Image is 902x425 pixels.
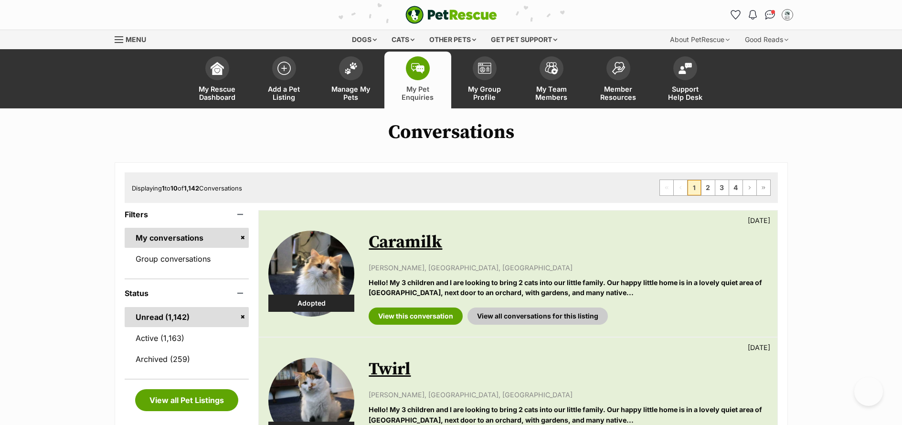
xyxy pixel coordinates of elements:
[125,249,249,269] a: Group conversations
[277,62,291,75] img: add-pet-listing-icon-0afa8454b4691262ce3f59096e99ab1cd57d4a30225e0717b998d2c9b9846f56.svg
[125,349,249,369] a: Archived (259)
[369,308,463,325] a: View this conversation
[384,52,451,108] a: My Pet Enquiries
[748,215,770,225] p: [DATE]
[451,52,518,108] a: My Group Profile
[780,7,795,22] button: My account
[268,295,354,312] div: Adopted
[369,404,767,425] p: Hello! My 3 children and I are looking to bring 2 cats into our little family. Our happy little h...
[729,180,743,195] a: Page 4
[728,7,795,22] ul: Account quick links
[125,228,249,248] a: My conversations
[396,85,439,101] span: My Pet Enquiries
[369,263,767,273] p: [PERSON_NAME], [GEOGRAPHIC_DATA], [GEOGRAPHIC_DATA]
[125,307,249,327] a: Unread (1,142)
[369,390,767,400] p: [PERSON_NAME], [GEOGRAPHIC_DATA], [GEOGRAPHIC_DATA]
[405,6,497,24] a: PetRescue
[612,62,625,74] img: member-resources-icon-8e73f808a243e03378d46382f2149f9095a855e16c252ad45f914b54edf8863c.svg
[701,180,715,195] a: Page 2
[597,85,640,101] span: Member Resources
[530,85,573,101] span: My Team Members
[184,184,199,192] strong: 1,142
[715,180,729,195] a: Page 3
[126,35,146,43] span: Menu
[385,30,421,49] div: Cats
[652,52,719,108] a: Support Help Desk
[369,359,411,380] a: Twirl
[329,85,372,101] span: Manage My Pets
[170,184,178,192] strong: 10
[345,30,383,49] div: Dogs
[738,30,795,49] div: Good Reads
[135,389,238,411] a: View all Pet Listings
[115,30,153,47] a: Menu
[728,7,743,22] a: Favourites
[196,85,239,101] span: My Rescue Dashboard
[659,180,771,196] nav: Pagination
[688,180,701,195] span: Page 1
[184,52,251,108] a: My Rescue Dashboard
[765,10,775,20] img: chat-41dd97257d64d25036548639549fe6c8038ab92f7586957e7f3b1b290dea8141.svg
[251,52,318,108] a: Add a Pet Listing
[757,180,770,195] a: Last page
[585,52,652,108] a: Member Resources
[411,63,424,74] img: pet-enquiries-icon-7e3ad2cf08bfb03b45e93fb7055b45f3efa6380592205ae92323e6603595dc1f.svg
[344,62,358,74] img: manage-my-pets-icon-02211641906a0b7f246fdf0571729dbe1e7629f14944591b6c1af311fb30b64b.svg
[660,180,673,195] span: First page
[478,63,491,74] img: group-profile-icon-3fa3cf56718a62981997c0bc7e787c4b2cf8bcc04b72c1350f741eb67cf2f40e.svg
[405,6,497,24] img: logo-e224e6f780fb5917bec1dbf3a21bbac754714ae5b6737aabdf751b685950b380.svg
[679,63,692,74] img: help-desk-icon-fdf02630f3aa405de69fd3d07c3f3aa587a6932b1a1747fa1d2bba05be0121f9.svg
[748,342,770,352] p: [DATE]
[463,85,506,101] span: My Group Profile
[318,52,384,108] a: Manage My Pets
[369,232,442,253] a: Caramilk
[854,377,883,406] iframe: Help Scout Beacon - Open
[783,10,792,20] img: Belle Vie Animal Rescue profile pic
[518,52,585,108] a: My Team Members
[664,85,707,101] span: Support Help Desk
[743,180,756,195] a: Next page
[162,184,165,192] strong: 1
[467,308,608,325] a: View all conversations for this listing
[263,85,306,101] span: Add a Pet Listing
[369,277,767,298] p: Hello! My 3 children and I are looking to bring 2 cats into our little family. Our happy little h...
[125,289,249,297] header: Status
[423,30,483,49] div: Other pets
[125,328,249,348] a: Active (1,163)
[674,180,687,195] span: Previous page
[211,62,224,75] img: dashboard-icon-eb2f2d2d3e046f16d808141f083e7271f6b2e854fb5c12c21221c1fb7104beca.svg
[125,210,249,219] header: Filters
[745,7,761,22] button: Notifications
[763,7,778,22] a: Conversations
[749,10,756,20] img: notifications-46538b983faf8c2785f20acdc204bb7945ddae34d4c08c2a6579f10ce5e182be.svg
[663,30,736,49] div: About PetRescue
[484,30,564,49] div: Get pet support
[268,231,354,317] img: Caramilk
[132,184,242,192] span: Displaying to of Conversations
[545,62,558,74] img: team-members-icon-5396bd8760b3fe7c0b43da4ab00e1e3bb1a5d9ba89233759b79545d2d3fc5d0d.svg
